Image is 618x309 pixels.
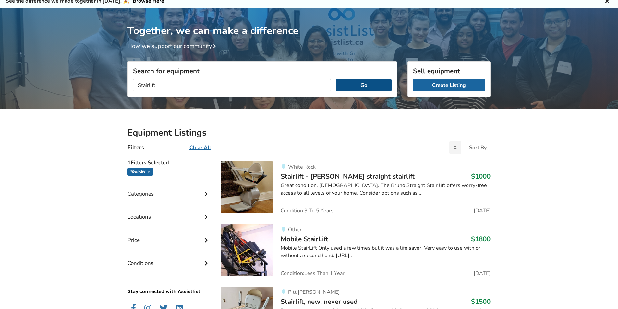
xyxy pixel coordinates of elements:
[281,208,333,213] span: Condition: 3 To 5 Years
[127,270,211,295] p: Stay connected with Assistlist
[127,168,153,176] div: "Stairlift"
[469,145,487,150] div: Sort By
[221,161,491,219] a: mobility-stairlift - bruno straight stairliftWhite RockStairlift - [PERSON_NAME] straight stairli...
[133,67,392,75] h3: Search for equipment
[336,79,392,91] button: Go
[133,79,331,91] input: I am looking for...
[127,42,218,50] a: How we support our community
[221,219,491,281] a: mobility-mobile stairlift OtherMobile StairLift$1800Mobile StairLift Only used a few times but it...
[127,200,211,223] div: Locations
[288,289,340,296] span: Pitt [PERSON_NAME]
[127,156,211,168] h5: 1 Filters Selected
[288,226,302,233] span: Other
[471,172,491,181] h3: $1000
[474,208,491,213] span: [DATE]
[281,244,491,259] div: Mobile StairLift Only used a few times but it was a life saver. Very easy to use with or without ...
[221,161,273,213] img: mobility-stairlift - bruno straight stairlift
[471,235,491,243] h3: $1800
[413,79,485,91] a: Create Listing
[281,271,345,276] span: Condition: Less Than 1 Year
[189,144,211,151] u: Clear All
[413,67,485,75] h3: Sell equipment
[281,297,357,306] span: Stairlift, new, never used
[221,224,273,276] img: mobility-mobile stairlift
[127,8,491,37] h1: Together, we can make a difference
[127,127,491,138] h2: Equipment Listings
[474,271,491,276] span: [DATE]
[288,163,316,171] span: White Rock
[471,297,491,306] h3: $1500
[127,247,211,270] div: Conditions
[281,234,328,244] span: Mobile StairLift
[127,177,211,200] div: Categories
[127,144,144,151] h4: Filters
[127,224,211,247] div: Price
[281,182,491,197] div: Great condition. [DEMOGRAPHIC_DATA]. The Bruno Straight Stair lift offers worry-free access to al...
[281,172,415,181] span: Stairlift - [PERSON_NAME] straight stairlift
